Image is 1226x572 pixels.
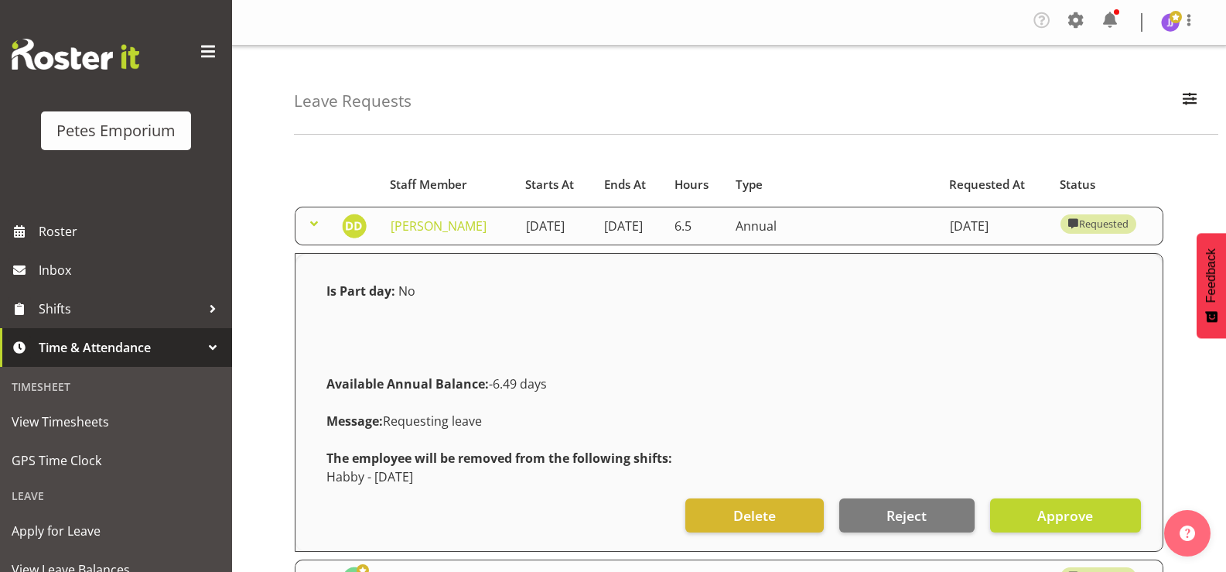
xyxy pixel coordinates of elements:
[342,214,367,238] img: danielle-donselaar8920.jpg
[294,92,412,110] h4: Leave Requests
[1068,214,1129,233] div: Requested
[4,512,228,550] a: Apply for Leave
[736,176,932,194] div: Type
[4,480,228,512] div: Leave
[391,217,487,235] a: [PERSON_NAME]
[1180,526,1195,541] img: help-xxl-2.png
[839,498,975,533] button: Reject
[39,297,201,320] span: Shifts
[733,505,776,526] span: Delete
[726,207,941,245] td: Annual
[326,450,672,467] strong: The employee will be removed from the following shifts:
[941,207,1051,245] td: [DATE]
[1037,505,1093,526] span: Approve
[39,336,201,359] span: Time & Attendance
[326,283,395,300] strong: Is Part day:
[12,449,220,472] span: GPS Time Clock
[39,220,224,243] span: Roster
[12,410,220,433] span: View Timesheets
[517,207,595,245] td: [DATE]
[398,283,415,300] span: No
[4,371,228,402] div: Timesheet
[317,365,1141,402] div: -6.49 days
[949,176,1042,194] div: Requested At
[326,375,489,392] strong: Available Annual Balance:
[665,207,726,245] td: 6.5
[604,176,657,194] div: Ends At
[4,402,228,441] a: View Timesheets
[990,498,1141,533] button: Approve
[886,505,927,526] span: Reject
[56,119,176,142] div: Petes Emporium
[1161,13,1180,32] img: janelle-jonkers702.jpg
[595,207,665,245] td: [DATE]
[1173,84,1206,118] button: Filter Employees
[1204,248,1218,303] span: Feedback
[674,176,718,194] div: Hours
[4,441,228,480] a: GPS Time Clock
[390,176,507,194] div: Staff Member
[317,402,1141,440] div: Requesting leave
[326,413,383,430] strong: Message:
[685,498,823,533] button: Delete
[525,176,586,194] div: Starts At
[1060,176,1154,194] div: Status
[12,519,220,543] span: Apply for Leave
[326,468,413,485] span: Habby - [DATE]
[12,39,139,70] img: Rosterit website logo
[39,259,224,282] span: Inbox
[1197,233,1226,338] button: Feedback - Show survey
